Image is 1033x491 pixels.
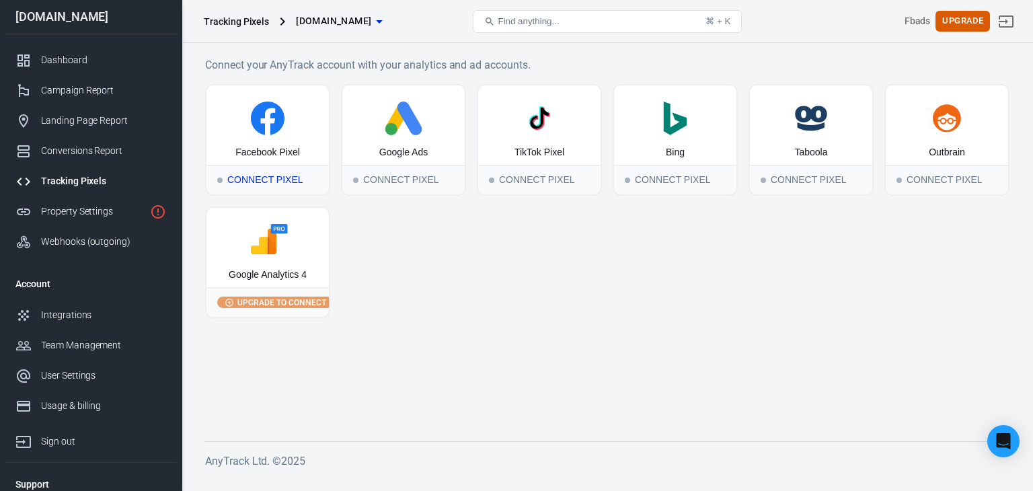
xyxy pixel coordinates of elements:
[5,136,177,166] a: Conversions Report
[614,165,736,194] div: Connect Pixel
[205,206,330,318] button: Google Analytics 4Upgrade to connect
[41,204,145,219] div: Property Settings
[5,300,177,330] a: Integrations
[235,146,300,159] div: Facebook Pixel
[342,165,465,194] div: Connect Pixel
[625,178,630,183] span: Connect Pixel
[41,53,166,67] div: Dashboard
[5,75,177,106] a: Campaign Report
[205,453,1009,469] h6: AnyTrack Ltd. © 2025
[5,391,177,421] a: Usage & billing
[205,84,330,196] button: Facebook PixelConnect PixelConnect Pixel
[5,361,177,391] a: User Settings
[5,166,177,196] a: Tracking Pixels
[886,165,1008,194] div: Connect Pixel
[41,83,166,98] div: Campaign Report
[5,11,177,23] div: [DOMAIN_NAME]
[41,338,166,352] div: Team Management
[5,227,177,257] a: Webhooks (outgoing)
[291,9,387,34] button: [DOMAIN_NAME]
[884,84,1009,196] button: OutbrainConnect PixelConnect Pixel
[5,196,177,227] a: Property Settings
[5,421,177,457] a: Sign out
[990,5,1022,38] a: Sign out
[478,165,601,194] div: Connect Pixel
[206,165,329,194] div: Connect Pixel
[235,297,329,309] span: Upgrade to connect
[473,10,742,33] button: Find anything...⌘ + K
[41,399,166,413] div: Usage & billing
[929,146,965,159] div: Outbrain
[296,13,371,30] span: gaza47.store
[5,330,177,361] a: Team Management
[379,146,428,159] div: Google Ads
[150,204,166,220] svg: Property is not installed yet
[935,11,990,32] button: Upgrade
[41,235,166,249] div: Webhooks (outgoing)
[5,45,177,75] a: Dashboard
[204,15,269,28] div: Tracking Pixels
[666,146,685,159] div: Bing
[613,84,738,196] button: BingConnect PixelConnect Pixel
[750,165,872,194] div: Connect Pixel
[987,425,1020,457] div: Open Intercom Messenger
[41,114,166,128] div: Landing Page Report
[477,84,602,196] button: TikTok PixelConnect PixelConnect Pixel
[41,144,166,158] div: Conversions Report
[5,268,177,300] li: Account
[905,14,931,28] div: Account id: tR2bt8Tt
[896,178,902,183] span: Connect Pixel
[217,178,223,183] span: Connect Pixel
[5,106,177,136] a: Landing Page Report
[41,174,166,188] div: Tracking Pixels
[205,56,1009,73] h6: Connect your AnyTrack account with your analytics and ad accounts.
[341,84,466,196] button: Google AdsConnect PixelConnect Pixel
[353,178,358,183] span: Connect Pixel
[498,16,559,26] span: Find anything...
[514,146,564,159] div: TikTok Pixel
[41,435,166,449] div: Sign out
[749,84,874,196] button: TaboolaConnect PixelConnect Pixel
[41,308,166,322] div: Integrations
[41,369,166,383] div: User Settings
[794,146,827,159] div: Taboola
[229,268,307,282] div: Google Analytics 4
[705,16,730,26] div: ⌘ + K
[489,178,494,183] span: Connect Pixel
[761,178,766,183] span: Connect Pixel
